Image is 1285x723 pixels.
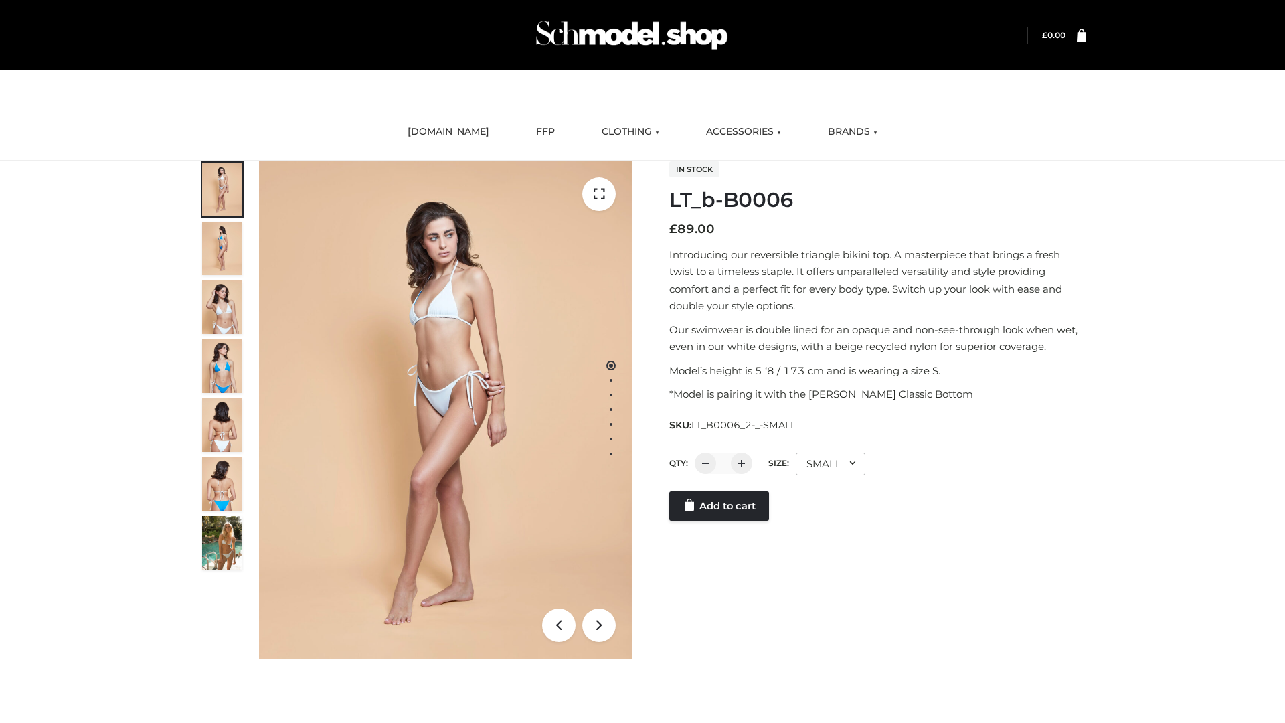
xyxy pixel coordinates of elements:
div: SMALL [796,453,865,475]
label: Size: [768,458,789,468]
a: CLOTHING [592,117,669,147]
p: Our swimwear is double lined for an opaque and non-see-through look when wet, even in our white d... [669,321,1086,355]
a: [DOMAIN_NAME] [398,117,499,147]
h1: LT_b-B0006 [669,188,1086,212]
a: FFP [526,117,565,147]
a: Add to cart [669,491,769,521]
img: ArielClassicBikiniTop_CloudNine_AzureSky_OW114ECO_1-scaled.jpg [202,163,242,216]
label: QTY: [669,458,688,468]
img: ArielClassicBikiniTop_CloudNine_AzureSky_OW114ECO_2-scaled.jpg [202,222,242,275]
bdi: 0.00 [1042,30,1065,40]
span: LT_B0006_2-_-SMALL [691,419,796,431]
span: SKU: [669,417,797,433]
span: £ [669,222,677,236]
a: £0.00 [1042,30,1065,40]
img: Schmodel Admin 964 [531,9,732,62]
img: ArielClassicBikiniTop_CloudNine_AzureSky_OW114ECO_1 [259,161,632,659]
span: In stock [669,161,719,177]
a: BRANDS [818,117,887,147]
p: *Model is pairing it with the [PERSON_NAME] Classic Bottom [669,386,1086,403]
img: ArielClassicBikiniTop_CloudNine_AzureSky_OW114ECO_4-scaled.jpg [202,339,242,393]
bdi: 89.00 [669,222,715,236]
img: Arieltop_CloudNine_AzureSky2.jpg [202,516,242,570]
img: ArielClassicBikiniTop_CloudNine_AzureSky_OW114ECO_3-scaled.jpg [202,280,242,334]
a: ACCESSORIES [696,117,791,147]
p: Introducing our reversible triangle bikini top. A masterpiece that brings a fresh twist to a time... [669,246,1086,315]
img: ArielClassicBikiniTop_CloudNine_AzureSky_OW114ECO_7-scaled.jpg [202,398,242,452]
span: £ [1042,30,1047,40]
p: Model’s height is 5 ‘8 / 173 cm and is wearing a size S. [669,362,1086,380]
img: ArielClassicBikiniTop_CloudNine_AzureSky_OW114ECO_8-scaled.jpg [202,457,242,511]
